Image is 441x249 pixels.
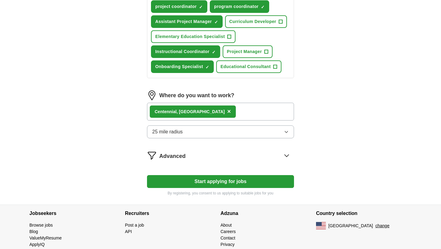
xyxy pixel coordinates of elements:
[155,109,225,115] div: ennial, [GEOGRAPHIC_DATA]
[29,242,45,247] a: ApplyIQ
[225,15,287,28] button: Curriculum Developer
[29,229,38,234] a: Blog
[221,229,236,234] a: Careers
[227,108,231,115] span: ×
[210,0,269,13] button: program coordinator✓
[151,45,220,58] button: Instructional Coordinator✓
[227,107,231,116] button: ×
[214,20,218,25] span: ✓
[151,15,223,28] button: Assistant Project Manager✓
[221,63,271,70] span: Educational Consultant
[29,223,53,228] a: Browse jobs
[221,223,232,228] a: About
[212,50,216,55] span: ✓
[328,223,373,229] span: [GEOGRAPHIC_DATA]
[155,48,209,55] span: Instructional Coordinator
[155,3,197,10] span: project coordinator
[125,223,144,228] a: Post a job
[214,3,258,10] span: program coordinator
[155,18,212,25] span: Assistant Project Manager
[147,90,157,100] img: location.png
[216,60,281,73] button: Educational Consultant
[205,65,209,70] span: ✓
[155,33,225,40] span: Elementary Education Specialist
[147,151,157,160] img: filter
[151,0,207,13] button: project coordinator✓
[152,128,183,136] span: 25 mile radius
[199,5,203,10] span: ✓
[316,222,326,229] img: US flag
[221,242,235,247] a: Privacy
[223,45,273,58] button: Project Manager
[229,18,276,25] span: Curriculum Developer
[125,229,132,234] a: API
[155,109,164,114] strong: Cent
[316,205,412,222] h4: Country selection
[155,63,203,70] span: Onboarding Specialist
[221,236,235,240] a: Contact
[147,190,294,196] p: By registering, you consent to us applying to suitable jobs for you
[159,91,234,100] label: Where do you want to work?
[147,125,294,138] button: 25 mile radius
[227,48,262,55] span: Project Manager
[159,152,186,160] span: Advanced
[261,5,265,10] span: ✓
[147,175,294,188] button: Start applying for jobs
[151,60,214,73] button: Onboarding Specialist✓
[375,223,390,229] button: change
[29,236,62,240] a: ValueMyResume
[151,30,236,43] button: Elementary Education Specialist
